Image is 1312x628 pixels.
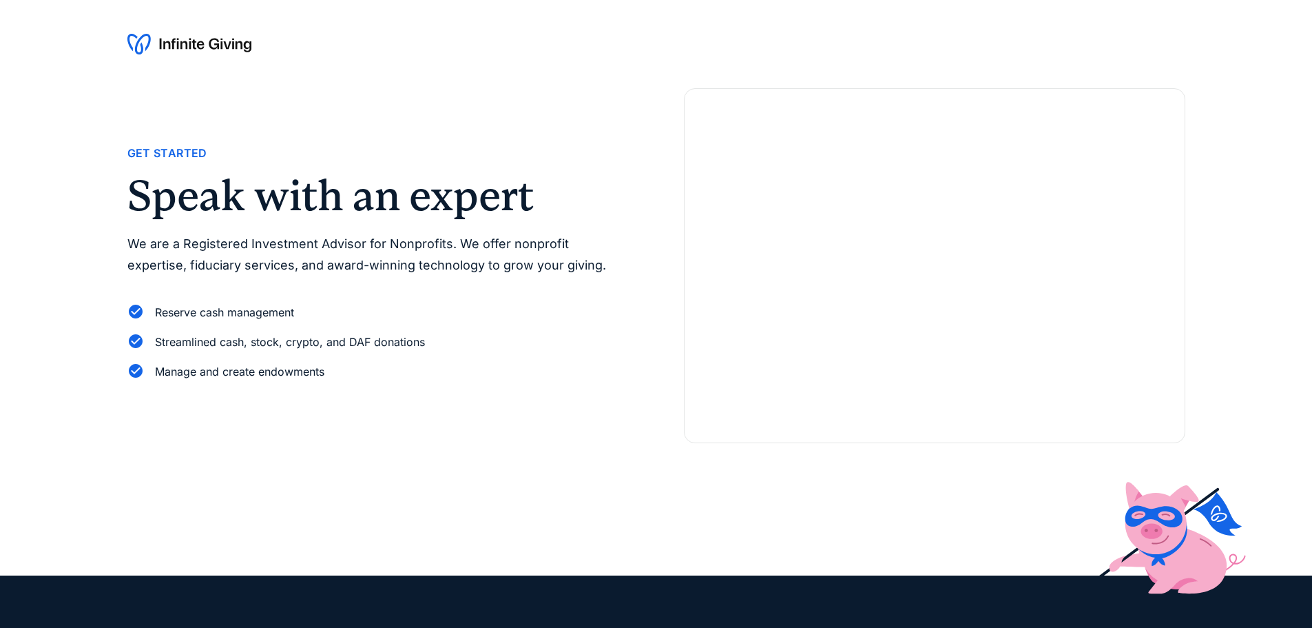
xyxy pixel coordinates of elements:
[155,363,324,381] div: Manage and create endowments
[155,303,294,322] div: Reserve cash management
[707,133,1163,421] iframe: Form 0
[155,333,425,352] div: Streamlined cash, stock, crypto, and DAF donations
[127,234,629,276] p: We are a Registered Investment Advisor for Nonprofits. We offer nonprofit expertise, fiduciary se...
[127,144,207,163] div: Get Started
[127,174,629,217] h2: Speak with an expert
